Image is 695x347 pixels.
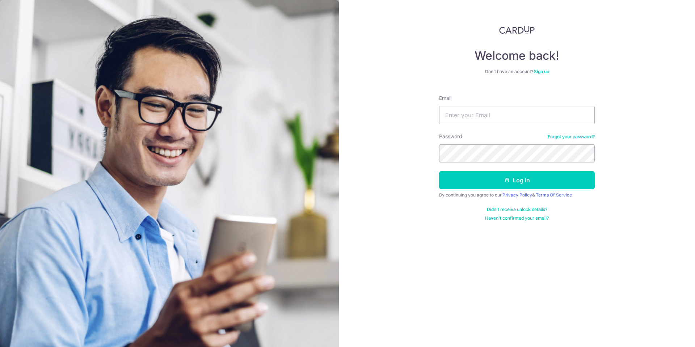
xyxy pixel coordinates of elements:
[439,106,595,124] input: Enter your Email
[502,192,532,198] a: Privacy Policy
[485,215,549,221] a: Haven't confirmed your email?
[499,25,535,34] img: CardUp Logo
[536,192,572,198] a: Terms Of Service
[439,171,595,189] button: Log in
[439,133,462,140] label: Password
[439,48,595,63] h4: Welcome back!
[439,69,595,75] div: Don’t have an account?
[534,69,549,74] a: Sign up
[487,207,547,212] a: Didn't receive unlock details?
[439,192,595,198] div: By continuing you agree to our &
[548,134,595,140] a: Forgot your password?
[439,94,451,102] label: Email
